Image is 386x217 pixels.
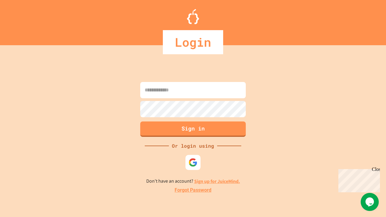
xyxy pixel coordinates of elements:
a: Sign up for JuiceMind. [194,178,240,184]
iframe: chat widget [361,193,380,211]
button: Sign in [140,121,246,137]
div: Or login using [169,142,217,149]
p: Don't have an account? [146,178,240,185]
div: Login [163,30,223,54]
a: Forgot Password [175,187,211,194]
iframe: chat widget [336,167,380,192]
img: google-icon.svg [188,158,198,167]
div: Chat with us now!Close [2,2,42,38]
img: Logo.svg [187,9,199,24]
